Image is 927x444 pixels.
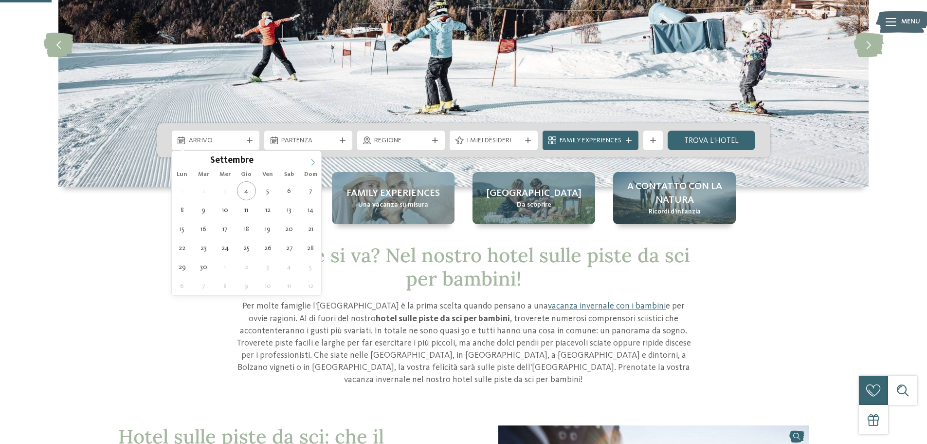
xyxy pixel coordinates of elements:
[280,219,299,238] span: Settembre 20, 2025
[258,257,277,276] span: Ottobre 3, 2025
[548,302,666,310] a: vacanza invernale con i bambini
[237,238,256,257] span: Settembre 25, 2025
[374,136,428,146] span: Regione
[237,276,256,295] span: Ottobre 9, 2025
[280,257,299,276] span: Ottobre 4, 2025
[194,257,213,276] span: Settembre 30, 2025
[258,200,277,219] span: Settembre 12, 2025
[254,155,286,165] input: Year
[258,238,277,257] span: Settembre 26, 2025
[280,181,299,200] span: Settembre 6, 2025
[376,314,510,323] strong: hotel sulle piste da sci per bambini
[173,276,192,295] span: Ottobre 6, 2025
[623,180,726,207] span: A contatto con la natura
[194,276,213,295] span: Ottobre 7, 2025
[301,238,320,257] span: Settembre 28, 2025
[216,200,235,219] span: Settembre 10, 2025
[649,207,701,217] span: Ricordi d’infanzia
[358,200,428,210] span: Una vacanza su misura
[233,300,695,386] p: Per molte famiglie l'[GEOGRAPHIC_DATA] è la prima scelta quando pensano a una e per ovvie ragioni...
[194,181,213,200] span: Settembre 2, 2025
[194,219,213,238] span: Settembre 16, 2025
[216,257,235,276] span: Ottobre 1, 2025
[560,136,621,146] span: Family Experiences
[301,181,320,200] span: Settembre 7, 2025
[346,187,440,200] span: Family experiences
[300,172,321,178] span: Dom
[332,172,454,224] a: Hotel sulle piste da sci per bambini: divertimento senza confini Family experiences Una vacanza s...
[237,219,256,238] span: Settembre 18, 2025
[216,219,235,238] span: Settembre 17, 2025
[193,172,214,178] span: Mar
[517,200,551,210] span: Da scoprire
[237,243,690,291] span: Dov’è che si va? Nel nostro hotel sulle piste da sci per bambini!
[281,136,335,146] span: Partenza
[173,238,192,257] span: Settembre 22, 2025
[173,181,192,200] span: Settembre 1, 2025
[301,276,320,295] span: Ottobre 12, 2025
[237,257,256,276] span: Ottobre 2, 2025
[301,219,320,238] span: Settembre 21, 2025
[473,172,595,224] a: Hotel sulle piste da sci per bambini: divertimento senza confini [GEOGRAPHIC_DATA] Da scoprire
[173,219,192,238] span: Settembre 15, 2025
[280,238,299,257] span: Settembre 27, 2025
[216,238,235,257] span: Settembre 24, 2025
[216,181,235,200] span: Settembre 3, 2025
[194,238,213,257] span: Settembre 23, 2025
[487,187,582,200] span: [GEOGRAPHIC_DATA]
[236,172,257,178] span: Gio
[258,181,277,200] span: Settembre 5, 2025
[210,156,254,166] span: Settembre
[257,172,278,178] span: Ven
[189,136,243,146] span: Arrivo
[668,131,756,150] a: trova l’hotel
[172,172,193,178] span: Lun
[194,200,213,219] span: Settembre 9, 2025
[216,276,235,295] span: Ottobre 8, 2025
[467,136,521,146] span: I miei desideri
[237,181,256,200] span: Settembre 4, 2025
[214,172,236,178] span: Mer
[173,200,192,219] span: Settembre 8, 2025
[278,172,300,178] span: Sab
[613,172,736,224] a: Hotel sulle piste da sci per bambini: divertimento senza confini A contatto con la natura Ricordi...
[280,200,299,219] span: Settembre 13, 2025
[301,200,320,219] span: Settembre 14, 2025
[258,276,277,295] span: Ottobre 10, 2025
[173,257,192,276] span: Settembre 29, 2025
[237,200,256,219] span: Settembre 11, 2025
[280,276,299,295] span: Ottobre 11, 2025
[258,219,277,238] span: Settembre 19, 2025
[301,257,320,276] span: Ottobre 5, 2025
